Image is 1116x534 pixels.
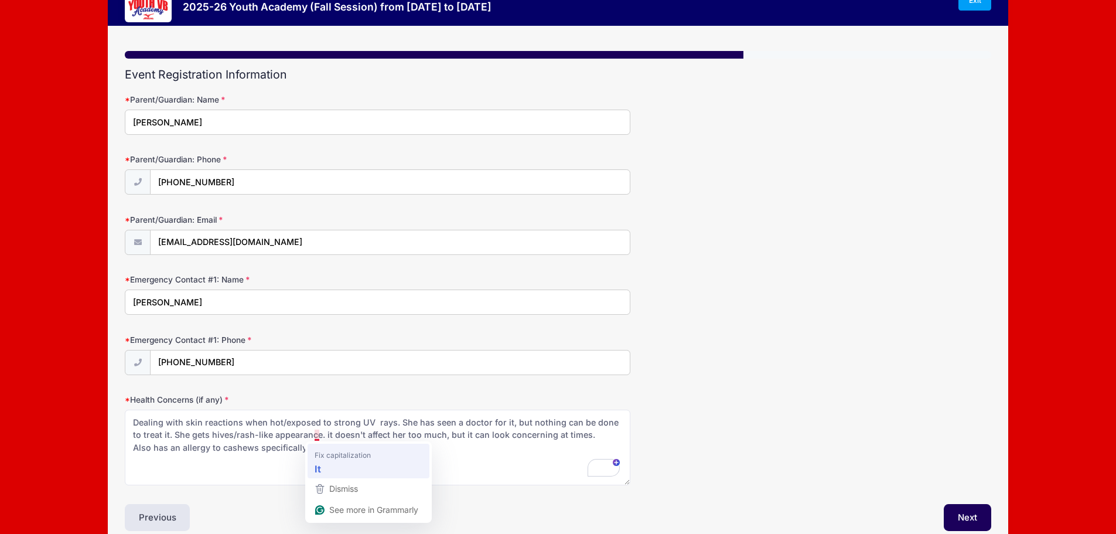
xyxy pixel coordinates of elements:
input: (xxx) xxx-xxxx [150,350,630,375]
button: Previous [125,504,190,531]
label: Parent/Guardian: Email [125,214,414,226]
label: Parent/Guardian: Name [125,94,414,106]
input: (xxx) xxx-xxxx [150,169,630,195]
h3: 2025-26 Youth Academy (Fall Session) from [DATE] to [DATE] [183,1,492,13]
label: Emergency Contact #1: Name [125,274,414,285]
label: Emergency Contact #1: Phone [125,334,414,346]
button: Next [944,504,991,531]
label: Health Concerns (if any) [125,394,414,406]
h2: Event Registration Information [125,68,991,81]
input: email@email.com [150,230,630,255]
textarea: To enrich screen reader interactions, please activate Accessibility in Grammarly extension settings [125,410,630,485]
label: Parent/Guardian: Phone [125,154,414,165]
